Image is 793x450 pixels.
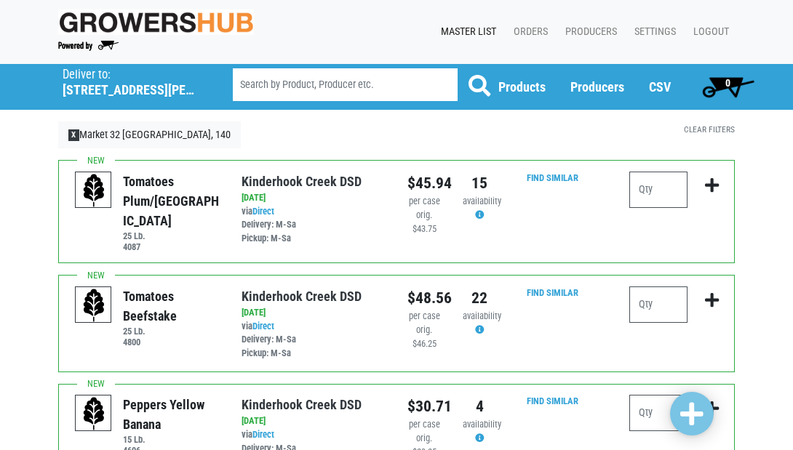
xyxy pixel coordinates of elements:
[527,287,578,298] a: Find Similar
[682,18,735,46] a: Logout
[629,172,688,208] input: Qty
[463,286,496,310] div: 22
[527,172,578,183] a: Find Similar
[242,306,386,320] div: [DATE]
[649,79,671,95] a: CSV
[123,230,219,241] h6: 25 Lb.
[58,41,119,51] img: Powered by Big Wheelbarrow
[242,205,386,246] div: via
[233,68,458,101] input: Search by Product, Producer etc.
[407,395,441,418] div: $30.71
[76,172,112,209] img: placeholder-variety-43d6402dacf2d531de610a020419775a.svg
[58,9,254,35] img: original-fc7597fdc6adbb9d0e2ae620e786d1a2.jpg
[463,395,496,418] div: 4
[242,191,386,205] div: [DATE]
[407,209,441,236] div: orig. $43.75
[76,395,112,432] img: placeholder-variety-43d6402dacf2d531de610a020419775a.svg
[527,395,578,406] a: Find Similar
[242,289,362,304] a: Kinderhook Creek DSD
[463,196,501,206] span: availability
[242,218,386,246] div: Delivery: M-Sa Pickup: M-Sa
[725,77,730,89] span: 0
[684,124,735,134] a: Clear Filters
[123,395,219,434] div: Peppers Yellow Banana
[242,320,386,361] div: via
[123,172,219,230] div: Tomatoes Plum/[GEOGRAPHIC_DATA]
[252,206,274,217] a: Direct
[63,64,207,98] span: Market 32 Pittsfield, 140 (555 Hubbard Ave, Pittsfield, MA 01201, USA)
[242,414,386,428] div: [DATE]
[123,326,219,337] h6: 25 Lb.
[463,310,501,321] span: availability
[242,397,362,412] a: Kinderhook Creek DSD
[629,286,688,323] input: Qty
[407,324,441,351] div: orig. $46.25
[63,68,196,82] p: Deliver to:
[76,287,112,324] img: placeholder-variety-43d6402dacf2d531de610a020419775a.svg
[242,174,362,189] a: Kinderhook Creek DSD
[123,434,219,445] h6: 15 Lb.
[570,79,624,95] a: Producers
[463,419,501,430] span: availability
[629,395,688,431] input: Qty
[123,337,219,347] h6: 4800
[502,18,554,46] a: Orders
[407,418,441,432] div: per case
[242,333,386,361] div: Delivery: M-Sa Pickup: M-Sa
[58,121,241,149] a: XMarket 32 [GEOGRAPHIC_DATA], 140
[63,82,196,98] h5: [STREET_ADDRESS][PERSON_NAME]
[252,429,274,440] a: Direct
[554,18,623,46] a: Producers
[429,18,502,46] a: Master List
[696,72,760,101] a: 0
[407,286,441,310] div: $48.56
[407,310,441,324] div: per case
[123,286,219,326] div: Tomatoes Beefstake
[463,172,496,195] div: 15
[407,172,441,195] div: $45.94
[407,195,441,209] div: per case
[498,79,546,95] a: Products
[252,321,274,332] a: Direct
[123,241,219,252] h6: 4087
[623,18,682,46] a: Settings
[68,129,79,141] span: X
